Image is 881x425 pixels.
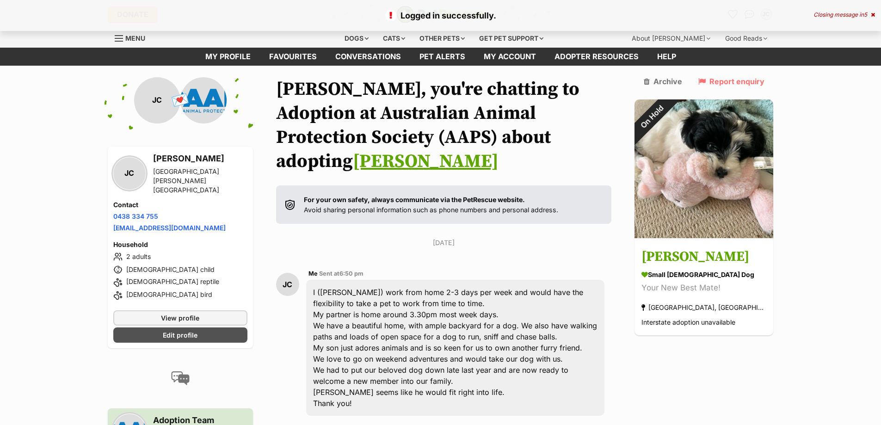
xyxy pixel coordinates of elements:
[153,167,247,195] div: [GEOGRAPHIC_DATA][PERSON_NAME][GEOGRAPHIC_DATA]
[376,29,412,48] div: Cats
[326,48,410,66] a: conversations
[196,48,260,66] a: My profile
[171,371,190,385] img: conversation-icon-4a6f8262b818ee0b60e3300018af0b2d0b884aa5de6e9bcb8d3d4eeb1a70a7c4.svg
[635,99,773,238] img: Neville
[113,212,158,220] a: 0438 334 755
[163,330,197,340] span: Edit profile
[113,290,247,301] li: [DEMOGRAPHIC_DATA] bird
[641,301,766,314] div: [GEOGRAPHIC_DATA], [GEOGRAPHIC_DATA]
[625,29,717,48] div: About [PERSON_NAME]
[304,196,525,203] strong: For your own safety, always communicate via the PetRescue website.
[125,34,145,42] span: Menu
[339,270,363,277] span: 6:50 pm
[474,48,545,66] a: My account
[306,280,605,416] div: I ([PERSON_NAME]) work from home 2-3 days per week and would have the flexibility to take a pet t...
[113,251,247,262] li: 2 adults
[644,77,682,86] a: Archive
[115,29,152,46] a: Menu
[276,273,299,296] div: JC
[641,282,766,294] div: Your New Best Mate!
[153,152,247,165] h3: [PERSON_NAME]
[276,238,612,247] p: [DATE]
[698,77,764,86] a: Report enquiry
[113,327,247,343] a: Edit profile
[641,246,766,267] h3: [PERSON_NAME]
[113,277,247,288] li: [DEMOGRAPHIC_DATA] reptile
[338,29,375,48] div: Dogs
[641,270,766,279] div: small [DEMOGRAPHIC_DATA] Dog
[113,240,247,249] h4: Household
[113,157,146,190] div: JC
[622,86,682,147] div: On Hold
[260,48,326,66] a: Favourites
[648,48,685,66] a: Help
[113,264,247,275] li: [DEMOGRAPHIC_DATA] child
[113,224,226,232] a: [EMAIL_ADDRESS][DOMAIN_NAME]
[864,11,867,18] span: 5
[719,29,774,48] div: Good Reads
[113,310,247,326] a: View profile
[170,90,191,110] span: 💌
[134,77,180,123] div: JC
[545,48,648,66] a: Adopter resources
[813,12,875,18] div: Closing message in
[635,231,773,240] a: On Hold
[113,200,247,209] h4: Contact
[413,29,471,48] div: Other pets
[9,9,872,22] p: Logged in successfully.
[410,48,474,66] a: Pet alerts
[304,195,558,215] p: Avoid sharing personal information such as phone numbers and personal address.
[276,77,612,173] h1: [PERSON_NAME], you're chatting to Adoption at Australian Animal Protection Society (AAPS) about a...
[319,270,363,277] span: Sent at
[641,318,735,326] span: Interstate adoption unavailable
[161,313,199,323] span: View profile
[353,150,499,173] a: [PERSON_NAME]
[635,240,773,335] a: [PERSON_NAME] small [DEMOGRAPHIC_DATA] Dog Your New Best Mate! [GEOGRAPHIC_DATA], [GEOGRAPHIC_DAT...
[308,270,318,277] span: Me
[473,29,550,48] div: Get pet support
[180,77,227,123] img: Australian Animal Protection Society (AAPS) profile pic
